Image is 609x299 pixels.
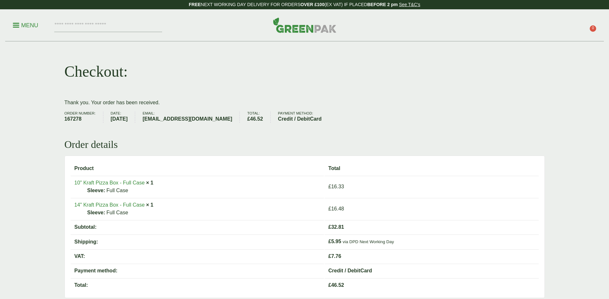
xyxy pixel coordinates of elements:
[87,187,105,194] strong: Sleeve:
[590,25,596,32] span: 0
[328,184,331,189] span: £
[110,115,127,123] strong: [DATE]
[71,235,324,249] th: Shipping:
[325,264,539,278] td: Credit / DebitCard
[13,21,38,28] a: Menu
[247,112,271,123] li: Total:
[300,2,325,7] strong: OVER £100
[74,180,145,185] a: 10" Kraft Pizza Box - Full Case
[87,187,320,194] p: Full Case
[65,138,545,150] h2: Order details
[65,99,545,107] p: Thank you. Your order has been received.
[328,224,331,230] span: £
[328,282,331,288] span: £
[71,162,324,175] th: Product
[247,116,250,122] span: £
[328,282,344,288] span: 46.52
[328,253,341,259] span: 7.76
[146,180,153,185] strong: × 1
[343,239,394,244] small: via DPD Next Working Day
[87,209,105,217] strong: Sleeve:
[328,239,341,244] span: 5.95
[328,206,331,211] span: £
[74,202,145,208] a: 14" Kraft Pizza Box - Full Case
[71,278,324,292] th: Total:
[189,2,201,7] strong: FREE
[325,162,539,175] th: Total
[273,17,336,33] img: GreenPak Supplies
[65,112,103,123] li: Order number:
[399,2,420,7] a: See T&C's
[13,21,38,29] p: Menu
[143,115,232,123] strong: [EMAIL_ADDRESS][DOMAIN_NAME]
[71,249,324,263] th: VAT:
[278,112,329,123] li: Payment method:
[328,239,331,244] span: £
[71,264,324,278] th: Payment method:
[328,206,344,211] bdi: 16.48
[247,116,263,122] bdi: 46.52
[328,184,344,189] bdi: 16.33
[110,112,135,123] li: Date:
[328,253,331,259] span: £
[367,2,398,7] strong: BEFORE 2 pm
[65,62,128,81] h1: Checkout:
[87,209,320,217] p: Full Case
[328,224,344,230] span: 32.81
[278,115,322,123] strong: Credit / DebitCard
[65,115,96,123] strong: 167278
[146,202,153,208] strong: × 1
[143,112,240,123] li: Email:
[71,220,324,234] th: Subtotal:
